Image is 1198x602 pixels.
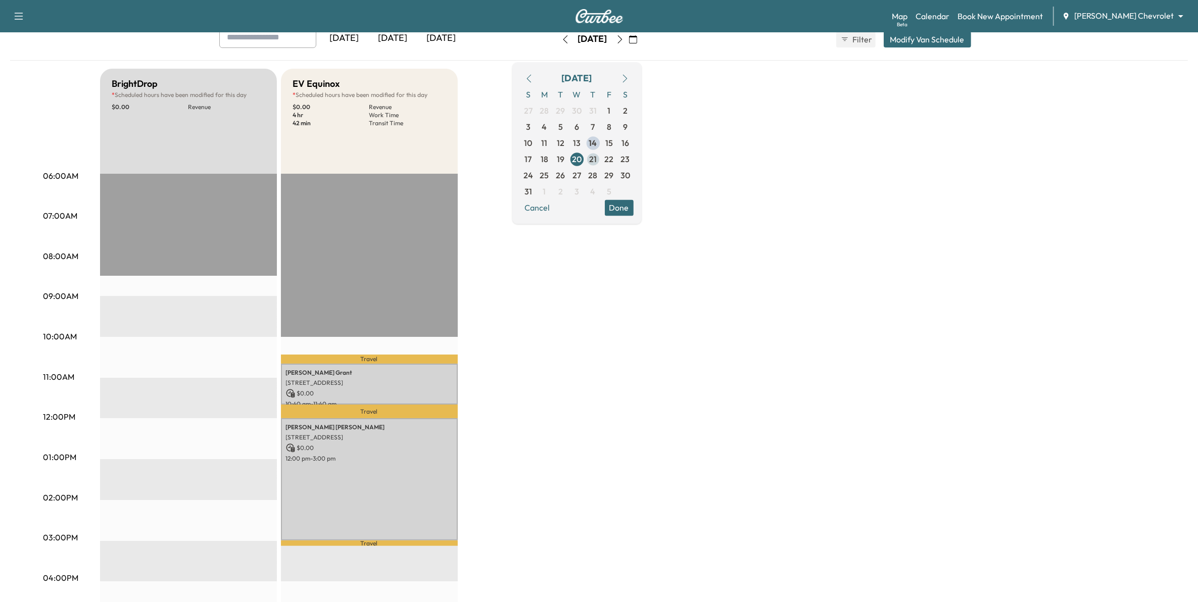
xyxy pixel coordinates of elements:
p: Scheduled hours have been modified for this day [112,91,265,99]
p: 12:00 pm - 3:00 pm [286,455,453,463]
span: T [553,86,569,103]
span: 26 [556,169,565,181]
div: Beta [897,21,907,28]
p: 07:00AM [43,210,78,222]
p: Revenue [369,103,446,111]
p: 10:40 am - 11:40 am [286,400,453,408]
span: 4 [591,185,596,197]
p: 02:00PM [43,491,78,504]
span: 27 [572,169,581,181]
span: 28 [540,105,549,117]
p: Scheduled hours have been modified for this day [293,91,446,99]
a: MapBeta [892,10,907,22]
p: Travel [281,355,458,364]
p: Revenue [188,103,265,111]
span: 4 [542,121,547,133]
p: 06:00AM [43,170,79,182]
span: 15 [605,137,613,149]
p: [STREET_ADDRESS] [286,433,453,441]
p: [STREET_ADDRESS] [286,379,453,387]
span: 28 [589,169,598,181]
p: Transit Time [369,119,446,127]
div: [DATE] [578,33,607,45]
button: Done [605,199,634,216]
span: 1 [543,185,546,197]
span: F [601,86,617,103]
p: 04:00PM [43,572,79,584]
span: 17 [525,153,532,165]
span: 6 [574,121,579,133]
div: [DATE] [369,27,417,50]
button: Modify Van Schedule [884,31,971,47]
div: [DATE] [320,27,369,50]
span: 1 [608,105,611,117]
span: 29 [556,105,565,117]
span: 30 [572,105,582,117]
span: 8 [607,121,611,133]
span: 3 [526,121,531,133]
button: Cancel [520,199,555,216]
span: 23 [621,153,630,165]
p: Travel [281,405,458,418]
span: 10 [524,137,533,149]
span: 12 [557,137,564,149]
a: Calendar [916,10,949,22]
p: $ 0.00 [286,389,453,398]
p: 08:00AM [43,250,79,262]
p: 42 min [293,119,369,127]
span: 7 [591,121,595,133]
span: S [617,86,634,103]
span: 20 [572,153,582,165]
span: 25 [540,169,549,181]
span: 27 [524,105,533,117]
span: 5 [558,121,563,133]
p: $ 0.00 [286,443,453,453]
span: 24 [523,169,533,181]
span: 30 [620,169,630,181]
span: T [585,86,601,103]
span: 22 [605,153,614,165]
span: Filter [853,33,871,45]
p: 10:00AM [43,330,77,342]
span: 2 [623,105,628,117]
h5: EV Equinox [293,77,340,91]
span: 29 [605,169,614,181]
p: 03:00PM [43,531,78,543]
p: 09:00AM [43,290,79,302]
p: 12:00PM [43,411,76,423]
span: 9 [623,121,628,133]
span: 11 [542,137,548,149]
p: $ 0.00 [293,103,369,111]
p: Travel [281,540,458,546]
a: Book New Appointment [957,10,1043,22]
p: [PERSON_NAME] Grant [286,369,453,377]
div: [DATE] [562,71,592,85]
span: 31 [589,105,597,117]
p: 4 hr [293,111,369,119]
p: 11:00AM [43,371,75,383]
span: 16 [621,137,629,149]
p: [PERSON_NAME] [PERSON_NAME] [286,423,453,431]
span: W [569,86,585,103]
span: 18 [541,153,548,165]
span: 2 [558,185,563,197]
span: 19 [557,153,564,165]
span: 14 [589,137,597,149]
p: Work Time [369,111,446,119]
div: [DATE] [417,27,466,50]
p: $ 0.00 [112,103,188,111]
span: 21 [589,153,597,165]
span: [PERSON_NAME] Chevrolet [1074,10,1174,22]
button: Filter [836,31,876,47]
span: 5 [607,185,611,197]
h5: BrightDrop [112,77,158,91]
span: S [520,86,537,103]
span: 13 [573,137,581,149]
span: 31 [524,185,532,197]
img: Curbee Logo [575,9,624,23]
span: M [537,86,553,103]
p: 01:00PM [43,451,77,463]
span: 3 [574,185,579,197]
